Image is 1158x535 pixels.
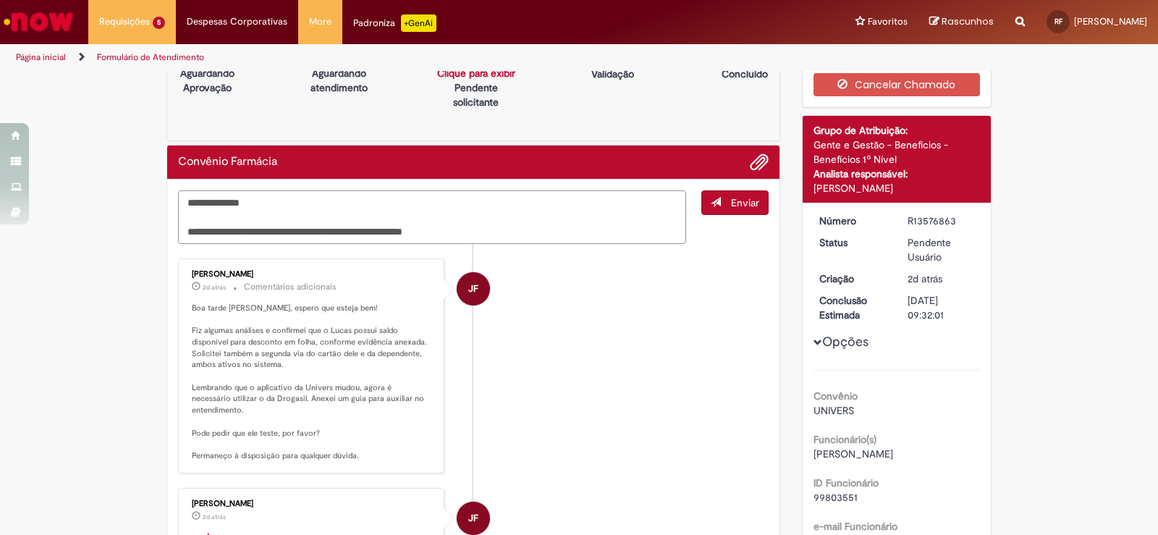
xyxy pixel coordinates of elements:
[244,281,337,293] small: Comentários adicionais
[813,389,858,403] b: Convênio
[813,433,876,446] b: Funcionário(s)
[908,272,942,285] span: 2d atrás
[929,15,994,29] a: Rascunhos
[813,123,981,138] div: Grupo de Atribuição:
[457,272,490,306] div: Jeter Filho
[203,513,226,521] span: 2d atrás
[1,7,76,36] img: ServiceNow
[813,167,981,181] div: Analista responsável:
[203,283,226,292] span: 2d atrás
[813,73,981,96] button: Cancelar Chamado
[722,67,768,81] p: Concluído
[192,303,433,462] p: Boa tarde [PERSON_NAME], espero que esteja bem! Fiz algumas análises e confirmei que o Lucas poss...
[908,214,975,228] div: R13576863
[813,404,854,417] span: UNIVERS
[437,80,515,109] p: Pendente solicitante
[187,14,287,29] span: Despesas Corporativas
[813,181,981,195] div: [PERSON_NAME]
[468,271,478,306] span: JF
[1074,15,1147,28] span: [PERSON_NAME]
[868,14,908,29] span: Favoritos
[813,138,981,167] div: Gente e Gestão - Benefícios - Benefícios 1º Nível
[99,14,150,29] span: Requisições
[908,235,975,264] div: Pendente Usuário
[908,271,975,286] div: 29/09/2025 13:31:58
[813,491,858,504] span: 99803551
[178,156,277,169] h2: Convênio Farmácia Histórico de tíquete
[731,196,759,209] span: Enviar
[178,190,686,244] textarea: Digite sua mensagem aqui...
[813,520,897,533] b: e-mail Funcionário
[1055,17,1062,26] span: RF
[750,153,769,172] button: Adicionar anexos
[457,502,490,535] div: Jeter Filho
[908,272,942,285] time: 29/09/2025 13:31:58
[701,190,769,215] button: Enviar
[11,44,761,71] ul: Trilhas de página
[192,500,433,508] div: [PERSON_NAME]
[192,270,433,279] div: [PERSON_NAME]
[401,14,436,32] p: +GenAi
[353,14,436,32] div: Padroniza
[309,14,331,29] span: More
[808,235,897,250] dt: Status
[173,66,241,95] p: Aguardando Aprovação
[305,66,373,95] p: Aguardando atendimento
[97,51,204,63] a: Formulário de Atendimento
[437,67,515,80] a: Clique para exibir
[591,67,634,81] p: Validação
[808,271,897,286] dt: Criação
[203,513,226,521] time: 29/09/2025 13:46:13
[908,293,975,322] div: [DATE] 09:32:01
[808,293,897,322] dt: Conclusão Estimada
[203,283,226,292] time: 29/09/2025 13:46:26
[16,51,66,63] a: Página inicial
[153,17,165,29] span: 5
[942,14,994,28] span: Rascunhos
[813,447,893,460] span: [PERSON_NAME]
[808,214,897,228] dt: Número
[813,476,879,489] b: ID Funcionário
